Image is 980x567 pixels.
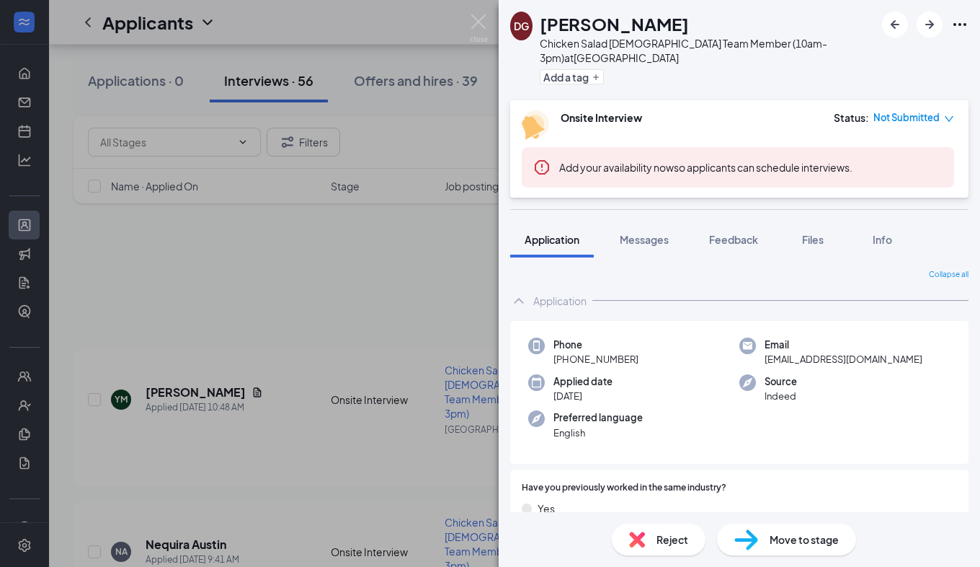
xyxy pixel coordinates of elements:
span: Phone [553,338,638,352]
div: DG [514,19,529,33]
iframe: Intercom live chat [931,518,966,553]
div: Status : [834,110,869,125]
span: down [944,114,954,124]
span: Indeed [765,389,797,403]
span: Preferred language [553,410,643,425]
span: [DATE] [553,389,612,403]
span: Yes [538,501,555,517]
button: PlusAdd a tag [540,69,604,84]
span: Applied date [553,374,612,389]
svg: Ellipses [951,16,968,33]
span: Application [525,233,579,246]
svg: Error [533,159,551,176]
b: Onsite Interview [561,111,642,124]
button: Add your availability now [559,160,674,175]
span: Not Submitted [873,110,940,125]
button: ArrowRight [917,12,943,38]
span: Source [765,374,797,389]
span: Email [765,338,922,352]
svg: Plus [592,73,600,82]
div: Chicken Salad [DEMOGRAPHIC_DATA] Team Member (10am-3pm) at [GEOGRAPHIC_DATA] [540,36,875,65]
button: ArrowLeftNew [882,12,908,38]
span: Reject [656,532,688,548]
span: Info [873,233,892,246]
span: English [553,426,643,440]
span: [EMAIL_ADDRESS][DOMAIN_NAME] [765,352,922,366]
span: Feedback [709,233,758,246]
svg: ArrowRight [921,16,938,33]
span: [PHONE_NUMBER] [553,352,638,366]
div: Application [533,294,587,308]
span: Messages [620,233,669,246]
span: Files [802,233,824,246]
h1: [PERSON_NAME] [540,12,689,36]
span: so applicants can schedule interviews. [559,161,852,174]
span: Collapse all [929,269,968,281]
svg: ChevronUp [510,292,527,309]
span: Have you previously worked in the same industry? [522,481,726,495]
span: Move to stage [770,532,839,548]
svg: ArrowLeftNew [886,16,904,33]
